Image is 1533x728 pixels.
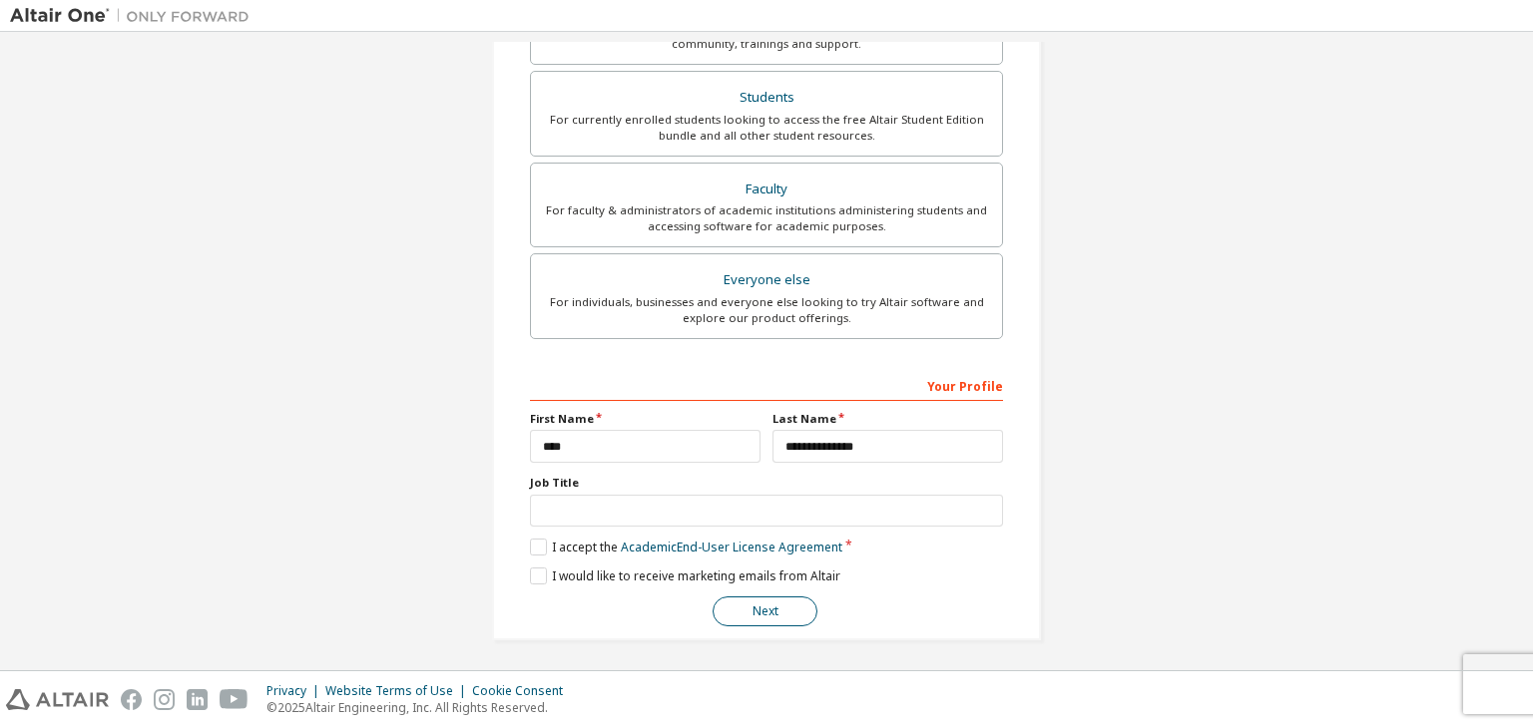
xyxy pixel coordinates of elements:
[530,475,1003,491] label: Job Title
[220,689,249,710] img: youtube.svg
[187,689,208,710] img: linkedin.svg
[530,539,842,555] label: I accept the
[543,84,990,112] div: Students
[121,689,142,710] img: facebook.svg
[543,112,990,144] div: For currently enrolled students looking to access the free Altair Student Edition bundle and all ...
[325,683,472,699] div: Website Terms of Use
[543,202,990,234] div: For faculty & administrators of academic institutions administering students and accessing softwa...
[10,6,259,26] img: Altair One
[621,539,842,555] a: Academic End-User License Agreement
[530,567,840,584] label: I would like to receive marketing emails from Altair
[543,294,990,326] div: For individuals, businesses and everyone else looking to try Altair software and explore our prod...
[266,699,575,716] p: © 2025 Altair Engineering, Inc. All Rights Reserved.
[6,689,109,710] img: altair_logo.svg
[543,266,990,294] div: Everyone else
[530,369,1003,401] div: Your Profile
[472,683,575,699] div: Cookie Consent
[543,176,990,203] div: Faculty
[772,411,1003,427] label: Last Name
[266,683,325,699] div: Privacy
[154,689,175,710] img: instagram.svg
[713,596,817,626] button: Next
[530,411,761,427] label: First Name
